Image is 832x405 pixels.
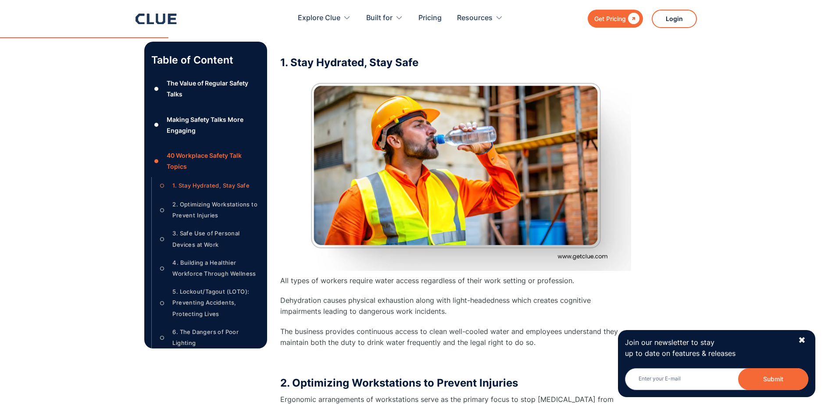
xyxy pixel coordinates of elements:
p: ‍ [280,357,631,368]
p: Join our newsletter to stay up to date on features & releases [625,337,790,359]
div: ○ [157,296,168,309]
div: ○ [157,233,168,246]
div: ○ [157,179,168,192]
a: ○2. Optimizing Workstations to Prevent Injuries [157,199,260,221]
div: 40 Workplace Safety Talk Topics [167,150,260,172]
a: Get Pricing [588,10,643,28]
p: ‍ [280,36,631,47]
div: Explore Clue [298,4,340,32]
img: image showing worker drinking water [280,74,631,271]
div:  [626,13,639,24]
div: 3. Safe Use of Personal Devices at Work [172,228,260,250]
div: Explore Clue [298,4,351,32]
div: Making Safety Talks More Engaging [167,114,260,136]
div: ✖ [798,335,806,346]
h3: 1. Stay Hydrated, Stay Safe [280,56,631,69]
p: The business provides continuous access to clean well-cooled water and employees understand they ... [280,326,631,348]
div: ○ [157,203,168,217]
p: Dehydration causes physical exhaustion along with light-headedness which creates cognitive impair... [280,295,631,317]
a: ○4. Building a Healthier Workforce Through Wellness [157,257,260,279]
a: ○3. Safe Use of Personal Devices at Work [157,228,260,250]
div: ● [151,154,162,167]
div: 1. Stay Hydrated, Stay Safe [172,180,250,191]
h3: 2. Optimizing Workstations to Prevent Injuries [280,377,631,390]
div: 6. The Dangers of Poor Lighting [172,327,260,348]
div: Resources [457,4,493,32]
div: 4. Building a Healthier Workforce Through Wellness [172,257,260,279]
div: Resources [457,4,503,32]
div: Built for [366,4,393,32]
div: 2. Optimizing Workstations to Prevent Injuries [172,199,260,221]
a: Pricing [418,4,442,32]
input: Enter your E-mail [625,368,808,390]
a: ○1. Stay Hydrated, Stay Safe [157,179,260,192]
a: ●Making Safety Talks More Engaging [151,114,260,136]
button: Submit [738,368,808,390]
div: Get Pricing [594,13,626,24]
a: ○5. Lockout/Tagout (LOTO): Preventing Accidents, Protecting Lives [157,286,260,320]
a: ●The Value of Regular Safety Talks [151,78,260,99]
div: The Value of Regular Safety Talks [167,78,260,99]
p: Table of Content [151,53,260,67]
a: ●40 Workplace Safety Talk Topics [151,150,260,172]
div: ○ [157,331,168,344]
p: All types of workers require water access regardless of their work setting or profession. [280,275,631,286]
div: Built for [366,4,403,32]
div: 5. Lockout/Tagout (LOTO): Preventing Accidents, Protecting Lives [172,286,260,320]
a: Login [652,10,697,28]
div: ● [151,82,162,96]
div: ○ [157,262,168,275]
a: ○6. The Dangers of Poor Lighting [157,327,260,348]
div: ● [151,118,162,131]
